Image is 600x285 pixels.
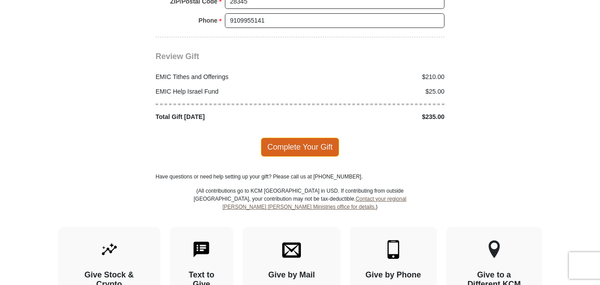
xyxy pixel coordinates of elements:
a: Contact your regional [PERSON_NAME] [PERSON_NAME] Ministries office for details. [222,196,406,210]
span: Complete Your Gift [261,138,340,156]
div: $25.00 [300,87,449,96]
h4: Give by Phone [365,270,421,280]
p: (All contributions go to KCM [GEOGRAPHIC_DATA] in USD. If contributing from outside [GEOGRAPHIC_D... [193,187,407,227]
div: $235.00 [300,112,449,122]
div: Total Gift [DATE] [151,112,300,122]
p: Have questions or need help setting up your gift? Please call us at [PHONE_NUMBER]. [156,173,444,181]
h4: Give by Mail [258,270,325,280]
div: $210.00 [300,72,449,82]
div: EMIC Tithes and Offerings [151,72,300,82]
img: envelope.svg [282,240,301,259]
img: other-region [488,240,500,259]
img: mobile.svg [384,240,403,259]
span: Review Gift [156,52,199,61]
div: EMIC Help Israel Fund [151,87,300,96]
img: give-by-stock.svg [100,240,119,259]
img: text-to-give.svg [192,240,211,259]
strong: Phone [199,14,218,27]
